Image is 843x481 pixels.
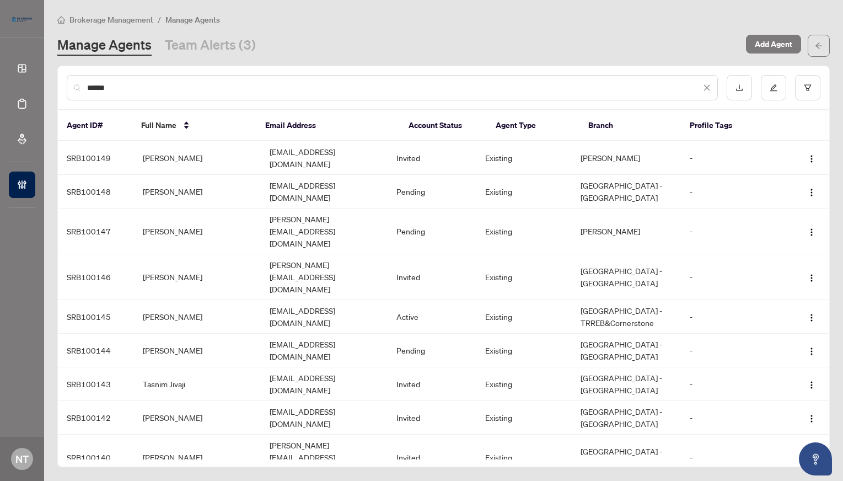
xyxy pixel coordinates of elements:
td: Existing [476,175,572,209]
button: Logo [803,222,820,240]
button: Logo [803,149,820,167]
span: home [57,16,65,24]
td: Existing [476,300,572,334]
td: Existing [476,435,572,480]
span: edit [770,84,777,92]
img: Logo [807,313,816,322]
td: [EMAIL_ADDRESS][DOMAIN_NAME] [261,300,388,334]
td: Invited [388,435,476,480]
td: Existing [476,367,572,401]
td: [EMAIL_ADDRESS][DOMAIN_NAME] [261,141,388,175]
td: [EMAIL_ADDRESS][DOMAIN_NAME] [261,401,388,435]
td: [PERSON_NAME][EMAIL_ADDRESS][DOMAIN_NAME] [261,209,388,254]
td: [PERSON_NAME] [134,401,261,435]
td: SRB100147 [58,209,134,254]
td: - [681,254,789,300]
td: SRB100142 [58,401,134,435]
td: SRB100140 [58,435,134,480]
td: [GEOGRAPHIC_DATA] - TRREB&Cornerstone [572,300,681,334]
a: Manage Agents [57,36,152,56]
img: Logo [807,188,816,197]
img: Logo [807,381,816,389]
td: [EMAIL_ADDRESS][DOMAIN_NAME] [261,175,388,209]
td: [GEOGRAPHIC_DATA] - TRREB&Cornerstone [572,435,681,480]
button: Logo [803,341,820,359]
td: [PERSON_NAME] [134,175,261,209]
td: SRB100145 [58,300,134,334]
td: - [681,175,789,209]
td: - [681,209,789,254]
span: arrow-left [815,42,823,50]
td: [PERSON_NAME] [134,254,261,300]
span: Manage Agents [165,15,220,25]
td: [PERSON_NAME][EMAIL_ADDRESS][DOMAIN_NAME] [261,254,388,300]
td: [PERSON_NAME][EMAIL_ADDRESS][DOMAIN_NAME] [261,435,388,480]
span: Add Agent [755,35,792,53]
button: Logo [803,409,820,426]
button: download [727,75,752,100]
td: Existing [476,141,572,175]
button: Add Agent [746,35,801,54]
td: - [681,300,789,334]
td: [EMAIL_ADDRESS][DOMAIN_NAME] [261,334,388,367]
th: Agent Type [487,110,580,141]
td: Existing [476,334,572,367]
td: Invited [388,254,476,300]
td: [GEOGRAPHIC_DATA] - [GEOGRAPHIC_DATA] [572,254,681,300]
td: SRB100144 [58,334,134,367]
td: - [681,435,789,480]
th: Full Name [132,110,256,141]
td: [GEOGRAPHIC_DATA] - [GEOGRAPHIC_DATA] [572,367,681,401]
td: SRB100149 [58,141,134,175]
td: SRB100148 [58,175,134,209]
td: Existing [476,254,572,300]
span: close [703,84,711,92]
button: edit [761,75,786,100]
img: Logo [807,274,816,282]
button: Logo [803,308,820,325]
span: Full Name [141,119,176,131]
td: Pending [388,209,476,254]
td: SRB100146 [58,254,134,300]
td: - [681,401,789,435]
td: Existing [476,209,572,254]
td: - [681,367,789,401]
td: Active [388,300,476,334]
td: Invited [388,401,476,435]
th: Profile Tags [681,110,786,141]
img: Logo [807,154,816,163]
td: Existing [476,401,572,435]
td: Invited [388,141,476,175]
img: Logo [807,347,816,356]
th: Branch [579,110,681,141]
td: [PERSON_NAME] [134,209,261,254]
th: Email Address [256,110,400,141]
span: filter [804,84,812,92]
td: [PERSON_NAME] [134,334,261,367]
td: [GEOGRAPHIC_DATA] - [GEOGRAPHIC_DATA] [572,401,681,435]
td: [GEOGRAPHIC_DATA] - [GEOGRAPHIC_DATA] [572,175,681,209]
td: [PERSON_NAME] [572,209,681,254]
td: [PERSON_NAME] [572,141,681,175]
button: Open asap [799,442,832,475]
td: Pending [388,334,476,367]
td: [PERSON_NAME] [134,300,261,334]
button: Logo [803,268,820,286]
img: logo [9,14,35,25]
span: download [735,84,743,92]
td: - [681,334,789,367]
td: [GEOGRAPHIC_DATA] - [GEOGRAPHIC_DATA] [572,334,681,367]
img: Logo [807,228,816,237]
li: / [158,13,161,26]
td: Invited [388,367,476,401]
a: Team Alerts (3) [165,36,256,56]
th: Agent ID# [58,110,132,141]
th: Account Status [400,110,486,141]
td: SRB100143 [58,367,134,401]
td: Pending [388,175,476,209]
td: [PERSON_NAME] [134,435,261,480]
span: Brokerage Management [69,15,153,25]
button: Logo [803,183,820,200]
button: filter [795,75,820,100]
td: [PERSON_NAME] [134,141,261,175]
